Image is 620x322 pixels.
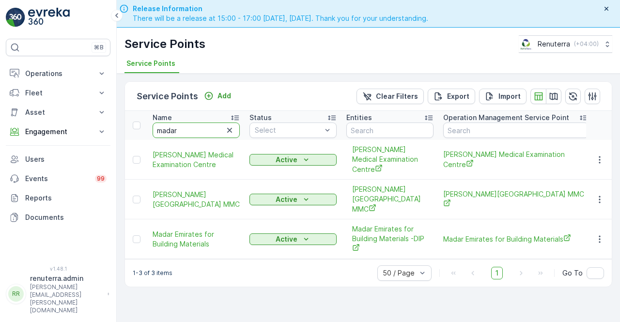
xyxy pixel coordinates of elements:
p: Events [25,174,89,184]
div: RR [8,286,24,302]
p: Service Points [137,90,198,103]
p: renuterra.admin [30,274,103,283]
button: Add [200,90,235,102]
p: Export [447,92,469,101]
button: RRrenuterra.admin[PERSON_NAME][EMAIL_ADDRESS][PERSON_NAME][DOMAIN_NAME] [6,274,110,314]
span: [PERSON_NAME] Medical Examination Centre [153,150,240,169]
p: Users [25,154,107,164]
p: Reports [25,193,107,203]
img: logo_light-DOdMpM7g.png [28,8,70,27]
p: Entities [346,113,372,123]
a: Madar Emirates for Building Materials -DIP [352,224,428,254]
p: Active [276,234,297,244]
button: Clear Filters [356,89,424,104]
p: Active [276,155,297,165]
p: 1-3 of 3 items [133,269,172,277]
p: Clear Filters [376,92,418,101]
input: Search [153,123,240,138]
a: Madar Emirates for Building Materials [153,230,240,249]
button: Import [479,89,527,104]
button: Export [428,89,475,104]
a: Documents [6,208,110,227]
p: Service Points [124,36,205,52]
a: Al madar Medical Centre MMC [443,189,589,209]
div: Toggle Row Selected [133,156,140,164]
a: Al Madar Medical Examination Centre [443,150,589,169]
button: Active [249,194,337,205]
input: Search [443,123,589,138]
p: Asset [25,107,91,117]
p: Operation Management Service Point [443,113,569,123]
p: Operations [25,69,91,78]
a: Al madar Medical Centre MMC [153,190,240,209]
p: Name [153,113,172,123]
p: Add [217,91,231,101]
span: Release Information [133,4,428,14]
div: Toggle Row Selected [133,235,140,243]
button: Engagement [6,122,110,141]
p: Import [498,92,521,101]
a: Al madar Medical Centre MMC [352,184,428,214]
span: [PERSON_NAME][GEOGRAPHIC_DATA] MMC [352,184,428,214]
p: ( +04:00 ) [574,40,599,48]
p: 99 [97,175,105,183]
p: Select [255,125,322,135]
a: Al Madar Medical Examination Centre [153,150,240,169]
span: Go To [562,268,583,278]
img: logo [6,8,25,27]
span: There will be a release at 15:00 - 17:00 [DATE], [DATE]. Thank you for your understanding. [133,14,428,23]
span: v 1.48.1 [6,266,110,272]
p: Renuterra [538,39,570,49]
span: Service Points [126,59,175,68]
p: Status [249,113,272,123]
a: Madar Emirates for Building Materials [443,234,589,244]
span: [PERSON_NAME][GEOGRAPHIC_DATA] MMC [443,189,589,209]
span: [PERSON_NAME] Medical Examination Centre [352,145,428,174]
button: Active [249,233,337,245]
span: [PERSON_NAME] Medical Examination Centre [443,150,589,169]
button: Asset [6,103,110,122]
input: Search [346,123,434,138]
img: Screenshot_2024-07-26_at_13.33.01.png [519,39,534,49]
span: [PERSON_NAME][GEOGRAPHIC_DATA] MMC [153,190,240,209]
button: Operations [6,64,110,83]
div: Toggle Row Selected [133,196,140,203]
p: Fleet [25,88,91,98]
button: Active [249,154,337,166]
a: Al Madar Medical Examination Centre [352,145,428,174]
a: Users [6,150,110,169]
p: Active [276,195,297,204]
a: Reports [6,188,110,208]
p: Engagement [25,127,91,137]
button: Renuterra(+04:00) [519,35,612,53]
p: [PERSON_NAME][EMAIL_ADDRESS][PERSON_NAME][DOMAIN_NAME] [30,283,103,314]
span: 1 [491,267,503,279]
button: Fleet [6,83,110,103]
a: Events99 [6,169,110,188]
p: ⌘B [94,44,104,51]
p: Documents [25,213,107,222]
